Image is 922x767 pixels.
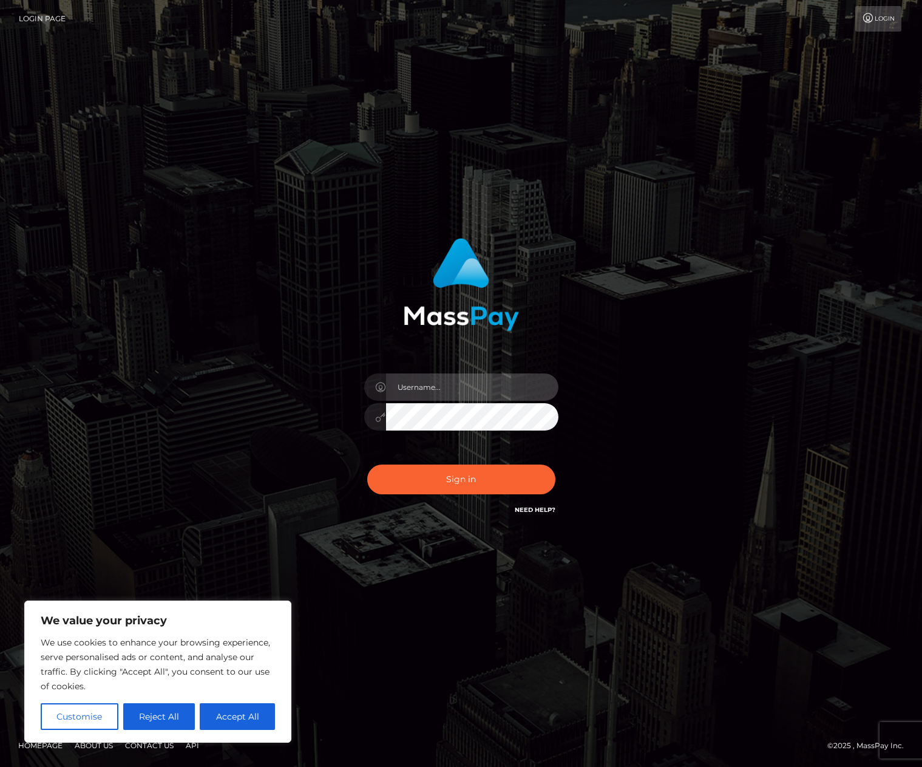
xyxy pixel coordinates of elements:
[19,6,66,32] a: Login Page
[855,6,901,32] a: Login
[120,736,178,755] a: Contact Us
[70,736,118,755] a: About Us
[13,736,67,755] a: Homepage
[827,739,913,752] div: © 2025 , MassPay Inc.
[41,635,275,694] p: We use cookies to enhance your browsing experience, serve personalised ads or content, and analys...
[515,506,555,514] a: Need Help?
[181,736,204,755] a: API
[123,703,195,730] button: Reject All
[367,465,555,494] button: Sign in
[41,703,118,730] button: Customise
[386,373,558,401] input: Username...
[41,613,275,628] p: We value your privacy
[200,703,275,730] button: Accept All
[404,238,519,331] img: MassPay Login
[24,601,291,743] div: We value your privacy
